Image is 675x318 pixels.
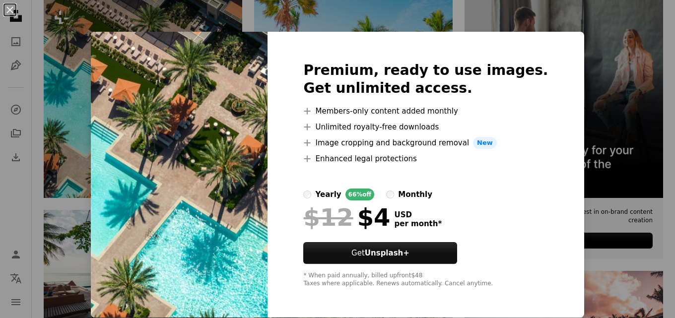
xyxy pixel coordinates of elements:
div: * When paid annually, billed upfront $48 Taxes where applicable. Renews automatically. Cancel any... [303,272,548,288]
img: premium_photo-1682913629540-3857602b540c [91,32,268,318]
span: USD [394,210,442,219]
li: Members-only content added monthly [303,105,548,117]
button: GetUnsplash+ [303,242,457,264]
li: Image cropping and background removal [303,137,548,149]
li: Unlimited royalty-free downloads [303,121,548,133]
div: 66% off [345,189,375,200]
input: monthly [386,191,394,198]
span: per month * [394,219,442,228]
div: monthly [398,189,432,200]
h2: Premium, ready to use images. Get unlimited access. [303,62,548,97]
strong: Unsplash+ [365,249,409,257]
li: Enhanced legal protections [303,153,548,165]
div: yearly [315,189,341,200]
span: $12 [303,204,353,230]
span: New [473,137,497,149]
div: $4 [303,204,390,230]
input: yearly66%off [303,191,311,198]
